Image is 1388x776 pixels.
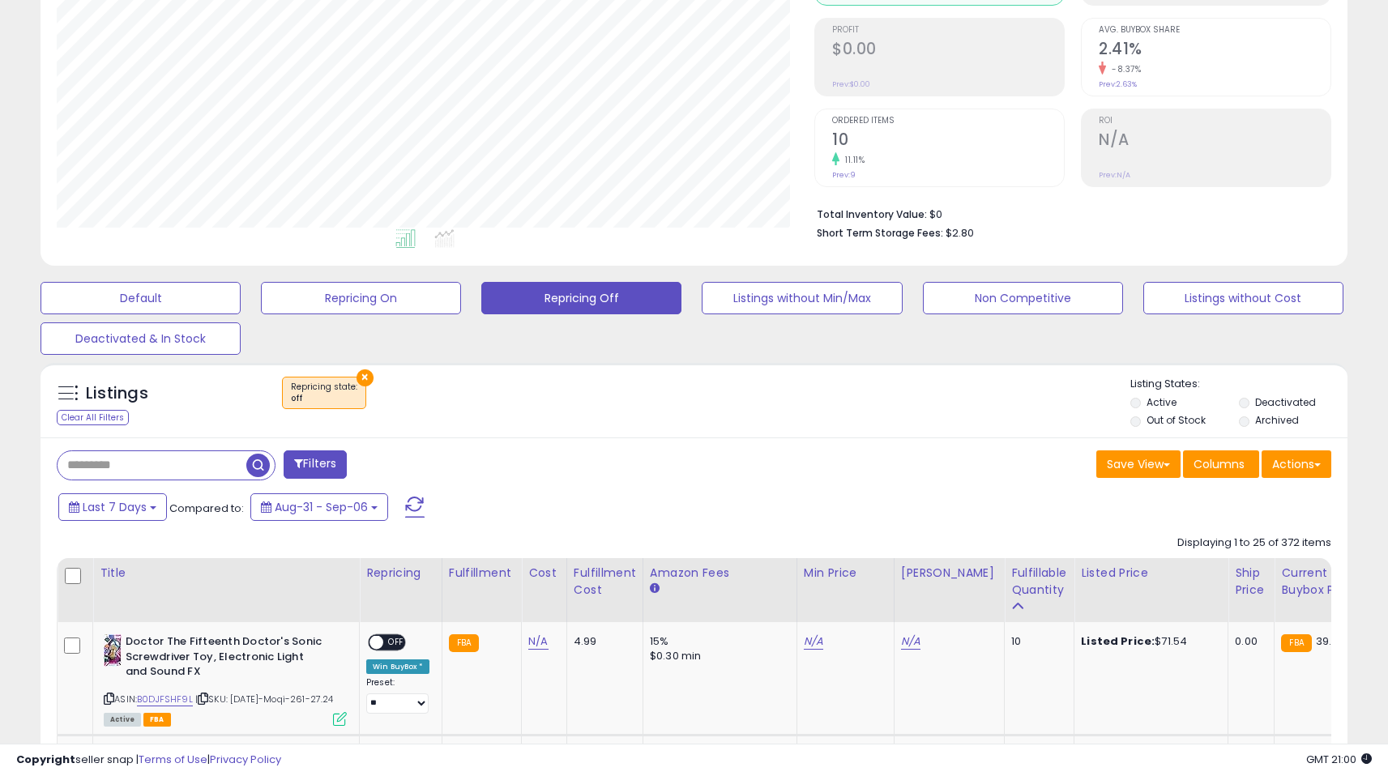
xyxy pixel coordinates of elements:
[650,582,660,596] small: Amazon Fees.
[1099,26,1330,35] span: Avg. Buybox Share
[817,226,943,240] b: Short Term Storage Fees:
[574,634,630,649] div: 4.99
[574,565,636,599] div: Fulfillment Cost
[1262,450,1331,478] button: Actions
[449,565,515,582] div: Fulfillment
[261,282,461,314] button: Repricing On
[58,493,167,521] button: Last 7 Days
[832,117,1064,126] span: Ordered Items
[16,752,75,767] strong: Copyright
[1099,130,1330,152] h2: N/A
[1099,117,1330,126] span: ROI
[650,649,784,663] div: $0.30 min
[195,693,334,706] span: | SKU: [DATE]-Moqi-261-27.24
[57,410,129,425] div: Clear All Filters
[104,713,141,727] span: All listings currently available for purchase on Amazon
[804,565,887,582] div: Min Price
[1011,634,1061,649] div: 10
[481,282,681,314] button: Repricing Off
[650,565,790,582] div: Amazon Fees
[946,225,974,241] span: $2.80
[169,501,244,516] span: Compared to:
[1096,450,1181,478] button: Save View
[139,752,207,767] a: Terms of Use
[1316,633,1345,649] span: 39.96
[86,382,148,405] h5: Listings
[1081,633,1155,649] b: Listed Price:
[832,170,856,180] small: Prev: 9
[1306,752,1372,767] span: 2025-09-14 21:00 GMT
[1235,565,1267,599] div: Ship Price
[366,565,435,582] div: Repricing
[41,282,241,314] button: Default
[650,634,784,649] div: 15%
[357,369,374,386] button: ×
[210,752,281,767] a: Privacy Policy
[291,381,357,405] span: Repricing state :
[702,282,902,314] button: Listings without Min/Max
[100,565,352,582] div: Title
[832,79,870,89] small: Prev: $0.00
[83,499,147,515] span: Last 7 Days
[804,633,823,650] a: N/A
[275,499,368,515] span: Aug-31 - Sep-06
[41,322,241,355] button: Deactivated & In Stock
[1255,413,1299,427] label: Archived
[528,633,548,650] a: N/A
[817,207,927,221] b: Total Inventory Value:
[1147,413,1206,427] label: Out of Stock
[366,677,429,714] div: Preset:
[16,753,281,768] div: seller snap | |
[901,633,920,650] a: N/A
[1281,565,1365,599] div: Current Buybox Price
[901,565,997,582] div: [PERSON_NAME]
[284,450,347,479] button: Filters
[126,634,322,684] b: Doctor The Fifteenth Doctor's Sonic Screwdriver Toy, Electronic Light and Sound FX
[104,634,122,667] img: 41q+ekmyT9L._SL40_.jpg
[1106,63,1141,75] small: -8.37%
[449,634,479,652] small: FBA
[383,636,409,650] span: OFF
[1099,79,1137,89] small: Prev: 2.63%
[839,154,865,166] small: 11.11%
[1099,40,1330,62] h2: 2.41%
[1130,377,1347,392] p: Listing States:
[1281,634,1311,652] small: FBA
[1081,634,1215,649] div: $71.54
[1255,395,1316,409] label: Deactivated
[817,203,1319,223] li: $0
[1194,456,1245,472] span: Columns
[832,40,1064,62] h2: $0.00
[143,713,171,727] span: FBA
[832,130,1064,152] h2: 10
[1177,535,1331,551] div: Displaying 1 to 25 of 372 items
[528,565,560,582] div: Cost
[832,26,1064,35] span: Profit
[923,282,1123,314] button: Non Competitive
[1147,395,1177,409] label: Active
[137,693,193,706] a: B0DJFSHF9L
[1143,282,1343,314] button: Listings without Cost
[1099,170,1130,180] small: Prev: N/A
[250,493,388,521] button: Aug-31 - Sep-06
[104,634,347,724] div: ASIN:
[1183,450,1259,478] button: Columns
[291,393,357,404] div: off
[1011,565,1067,599] div: Fulfillable Quantity
[366,659,429,674] div: Win BuyBox *
[1081,565,1221,582] div: Listed Price
[1235,634,1262,649] div: 0.00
